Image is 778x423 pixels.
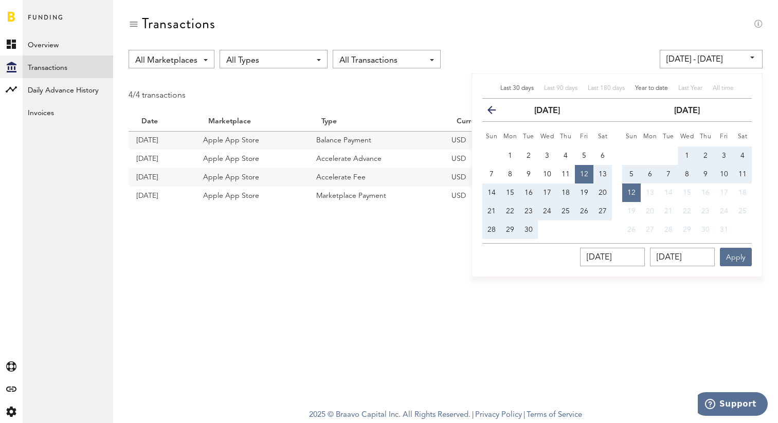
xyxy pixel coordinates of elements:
span: 10 [543,171,551,178]
button: 18 [733,183,752,202]
span: 28 [487,226,496,233]
span: All time [713,85,734,91]
td: USD [444,131,532,150]
span: 17 [720,189,728,196]
span: 2 [703,152,708,159]
small: Thursday [560,134,572,140]
button: 13 [593,165,612,183]
td: Apple App Store [195,131,309,150]
span: 14 [664,189,673,196]
td: Apple App Store [195,168,309,187]
span: Last Year [678,85,702,91]
button: 23 [519,202,538,220]
button: 28 [659,220,678,239]
strong: [DATE] [674,107,700,115]
a: Overview [23,33,113,56]
span: 23 [701,208,710,215]
small: Sunday [486,134,498,140]
button: 18 [556,183,575,202]
small: Sunday [626,134,638,140]
td: [DATE] [129,131,195,150]
span: All Transactions [339,52,424,69]
td: Apple App Store [195,150,309,168]
button: 27 [641,220,659,239]
td: Accelerate Fee [309,168,444,187]
button: 24 [715,202,733,220]
button: 8 [678,165,696,183]
button: 6 [593,146,612,165]
span: 16 [524,189,533,196]
button: 22 [678,202,696,220]
span: 6 [648,171,652,178]
button: 10 [538,165,556,183]
span: 15 [683,189,691,196]
button: 16 [519,183,538,202]
small: Wednesday [540,134,554,140]
th: Currency [444,113,532,131]
span: 29 [683,226,691,233]
span: 15 [506,189,514,196]
button: 3 [715,146,733,165]
button: 14 [482,183,501,202]
button: 20 [593,183,612,202]
span: 18 [562,189,570,196]
span: 13 [646,189,654,196]
button: 29 [678,220,696,239]
button: 12 [575,165,593,183]
td: USD [444,150,532,168]
td: Apple App Store [195,187,309,205]
button: 5 [622,165,641,183]
button: 26 [622,220,641,239]
span: 17 [543,189,551,196]
span: 23 [524,208,533,215]
span: 1 [685,152,689,159]
span: 13 [599,171,607,178]
button: 26 [575,202,593,220]
span: Funding [28,11,64,33]
span: 11 [738,171,747,178]
button: 22 [501,202,519,220]
span: 14 [487,189,496,196]
span: 7 [666,171,671,178]
input: __.__.____ [580,248,645,266]
small: Friday [720,134,728,140]
span: 19 [627,208,636,215]
span: Last 90 days [544,85,577,91]
button: 9 [519,165,538,183]
button: 13 [641,183,659,202]
input: __.__.____ [650,248,715,266]
button: 17 [538,183,556,202]
td: [DATE] [129,150,195,168]
small: Wednesday [680,134,694,140]
button: 19 [575,183,593,202]
a: Privacy Policy [475,411,522,419]
button: 27 [593,202,612,220]
span: 12 [580,171,588,178]
button: 20 [641,202,659,220]
button: 5 [575,146,593,165]
span: Last 180 days [588,85,625,91]
span: 19 [580,189,588,196]
button: 2 [696,146,715,165]
span: 16 [701,189,710,196]
td: [DATE] [129,187,195,205]
span: 20 [599,189,607,196]
button: 21 [659,202,678,220]
a: Daily Advance History [23,78,113,101]
span: 9 [703,171,708,178]
span: 8 [508,171,512,178]
button: 19 [622,202,641,220]
button: 30 [696,220,715,239]
button: 7 [659,165,678,183]
span: 5 [629,171,634,178]
span: 20 [646,208,654,215]
td: USD [444,187,532,205]
button: 24 [538,202,556,220]
span: 3 [545,152,549,159]
span: 4 [740,152,745,159]
span: 9 [527,171,531,178]
span: 24 [543,208,551,215]
th: Marketplace [195,113,309,131]
span: All Types [226,52,311,69]
small: Tuesday [523,134,534,140]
